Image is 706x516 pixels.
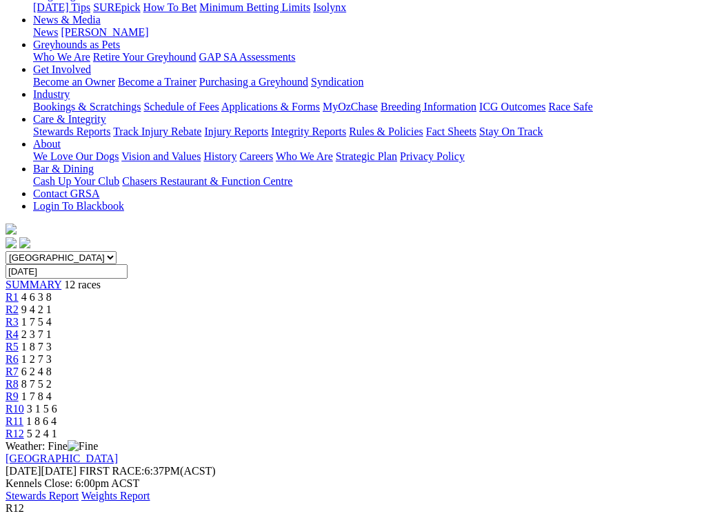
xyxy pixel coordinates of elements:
[6,378,19,390] a: R8
[6,264,128,279] input: Select date
[21,328,52,340] span: 2 3 7 1
[400,150,465,162] a: Privacy Policy
[33,1,90,13] a: [DATE] Tips
[221,101,320,112] a: Applications & Forms
[122,175,292,187] a: Chasers Restaurant & Function Centre
[33,163,94,175] a: Bar & Dining
[6,390,19,402] a: R9
[33,175,119,187] a: Cash Up Your Club
[26,415,57,427] span: 1 8 6 4
[33,76,115,88] a: Become an Owner
[6,353,19,365] a: R6
[381,101,476,112] a: Breeding Information
[203,150,236,162] a: History
[6,291,19,303] a: R1
[6,415,23,427] a: R11
[199,1,310,13] a: Minimum Betting Limits
[21,341,52,353] span: 1 8 7 3
[6,304,19,315] a: R2
[21,366,52,377] span: 6 2 4 8
[79,465,144,477] span: FIRST RACE:
[6,237,17,248] img: facebook.svg
[27,403,57,415] span: 3 1 5 6
[93,51,196,63] a: Retire Your Greyhound
[6,366,19,377] a: R7
[33,150,700,163] div: About
[121,150,201,162] a: Vision and Values
[6,279,61,290] a: SUMMARY
[81,490,150,502] a: Weights Report
[6,440,98,452] span: Weather: Fine
[199,51,296,63] a: GAP SA Assessments
[61,26,148,38] a: [PERSON_NAME]
[6,328,19,340] a: R4
[313,1,346,13] a: Isolynx
[33,51,700,63] div: Greyhounds as Pets
[93,1,140,13] a: SUREpick
[6,465,77,477] span: [DATE]
[349,126,423,137] a: Rules & Policies
[21,291,52,303] span: 4 6 3 8
[33,88,70,100] a: Industry
[548,101,592,112] a: Race Safe
[21,378,52,390] span: 8 7 5 2
[33,101,141,112] a: Bookings & Scratchings
[6,428,24,439] a: R12
[426,126,476,137] a: Fact Sheets
[33,113,106,125] a: Care & Integrity
[6,316,19,328] a: R3
[6,453,118,464] a: [GEOGRAPHIC_DATA]
[33,126,110,137] a: Stewards Reports
[33,138,61,150] a: About
[33,76,700,88] div: Get Involved
[118,76,196,88] a: Become a Trainer
[239,150,273,162] a: Careers
[19,237,30,248] img: twitter.svg
[311,76,363,88] a: Syndication
[6,502,24,514] span: R12
[79,465,216,477] span: 6:37PM(ACST)
[6,465,41,477] span: [DATE]
[6,224,17,235] img: logo-grsa-white.png
[33,63,91,75] a: Get Involved
[33,188,99,199] a: Contact GRSA
[33,26,700,39] div: News & Media
[21,304,52,315] span: 9 4 2 1
[143,1,197,13] a: How To Bet
[33,200,124,212] a: Login To Blackbook
[323,101,378,112] a: MyOzChase
[21,390,52,402] span: 1 7 8 4
[33,26,58,38] a: News
[68,440,98,453] img: Fine
[33,39,120,50] a: Greyhounds as Pets
[6,341,19,353] a: R5
[21,316,52,328] span: 1 7 5 4
[33,175,700,188] div: Bar & Dining
[33,150,119,162] a: We Love Our Dogs
[6,403,24,415] a: R10
[113,126,201,137] a: Track Injury Rebate
[479,126,543,137] a: Stay On Track
[199,76,308,88] a: Purchasing a Greyhound
[33,126,700,138] div: Care & Integrity
[33,14,101,26] a: News & Media
[336,150,397,162] a: Strategic Plan
[33,51,90,63] a: Who We Are
[6,477,700,490] div: Kennels Close: 6:00pm ACST
[479,101,545,112] a: ICG Outcomes
[64,279,101,290] span: 12 races
[143,101,219,112] a: Schedule of Fees
[204,126,268,137] a: Injury Reports
[271,126,346,137] a: Integrity Reports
